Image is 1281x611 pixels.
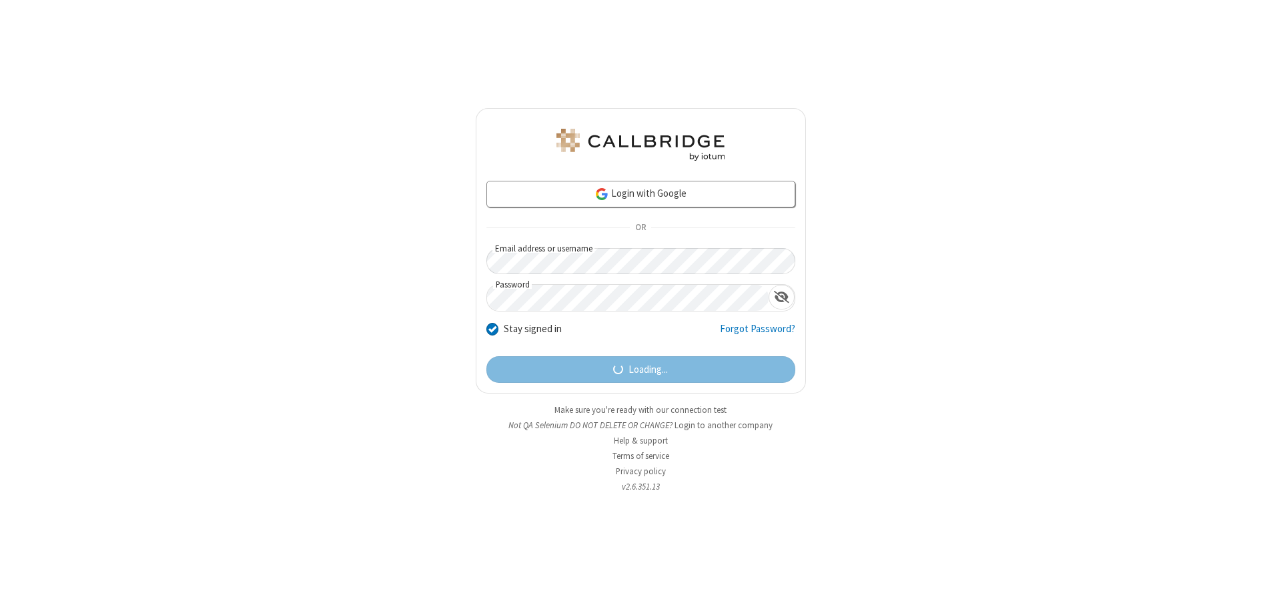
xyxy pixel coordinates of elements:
input: Email address or username [486,248,795,274]
a: Make sure you're ready with our connection test [554,404,727,416]
li: Not QA Selenium DO NOT DELETE OR CHANGE? [476,419,806,432]
span: Loading... [628,362,668,378]
img: google-icon.png [594,187,609,201]
a: Privacy policy [616,466,666,477]
a: Forgot Password? [720,322,795,347]
a: Terms of service [612,450,669,462]
span: OR [630,219,651,237]
label: Stay signed in [504,322,562,337]
button: Login to another company [675,419,773,432]
img: QA Selenium DO NOT DELETE OR CHANGE [554,129,727,161]
button: Loading... [486,356,795,383]
input: Password [487,285,769,311]
a: Login with Google [486,181,795,207]
li: v2.6.351.13 [476,480,806,493]
a: Help & support [614,435,668,446]
div: Show password [769,285,795,310]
